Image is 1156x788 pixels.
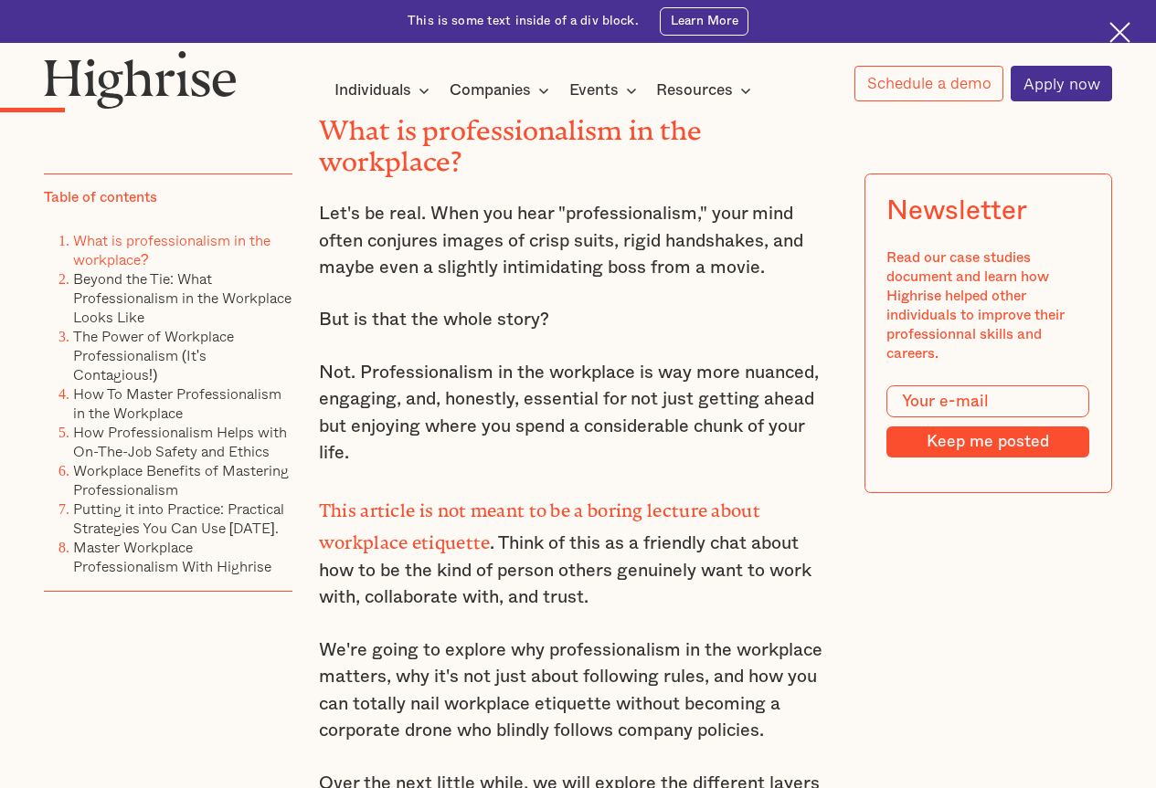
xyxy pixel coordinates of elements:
[408,13,639,30] div: This is some text inside of a div block.
[656,79,733,101] div: Resources
[319,637,838,745] p: We're going to explore why professionalism in the workplace matters, why it's not just about foll...
[886,426,1089,457] input: Keep me posted
[319,360,838,468] p: Not. Professionalism in the workplace is way more nuanced, engaging, and, honestly, essential for...
[660,7,748,36] a: Learn More
[1109,22,1130,43] img: Cross icon
[569,79,619,101] div: Events
[73,498,284,539] a: Putting it into Practice: Practical Strategies You Can Use [DATE].
[73,383,281,424] a: How To Master Professionalism in the Workplace
[73,268,292,328] a: Beyond the Tie: What Professionalism in the Workplace Looks Like
[886,385,1089,418] input: Your e-mail
[73,459,289,500] a: Workplace Benefits of Mastering Professionalism
[73,325,234,385] a: The Power of Workplace Professionalism (It's Contagious!)
[886,385,1089,457] form: Modal Form
[854,66,1003,101] a: Schedule a demo
[656,79,757,101] div: Resources
[450,79,555,101] div: Companies
[319,493,838,612] p: . Think of this as a friendly chat about how to be the kind of person others genuinely want to wo...
[886,248,1089,363] div: Read our case studies document and learn how Highrise helped other individuals to improve their p...
[319,109,838,170] h2: What is professionalism in the workplace?
[1011,66,1112,101] a: Apply now
[319,500,760,544] strong: This article is not meant to be a boring lecture about workplace etiquette
[44,188,157,207] div: Table of contents
[44,50,237,109] img: Highrise logo
[334,79,411,101] div: Individuals
[319,307,838,334] p: But is that the whole story?
[334,79,435,101] div: Individuals
[73,421,287,462] a: How Professionalism Helps with On-The-Job Safety and Ethics
[73,229,270,270] a: What is professionalism in the workplace?
[450,79,531,101] div: Companies
[73,536,271,577] a: Master Workplace Professionalism With Highrise
[319,201,838,282] p: Let's be real. When you hear "professionalism," your mind often conjures images of crisp suits, r...
[886,195,1026,226] div: Newsletter
[569,79,642,101] div: Events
